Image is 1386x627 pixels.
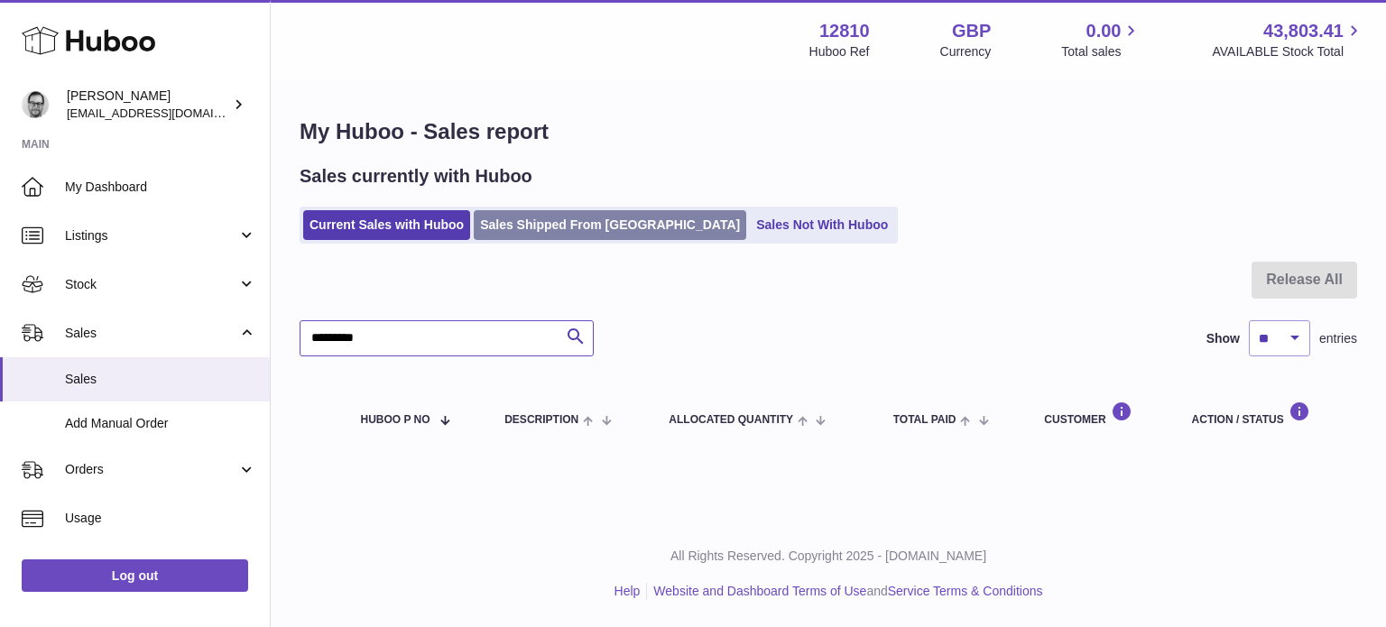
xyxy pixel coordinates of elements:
[614,584,641,598] a: Help
[1061,43,1141,60] span: Total sales
[65,371,256,388] span: Sales
[952,19,991,43] strong: GBP
[65,227,237,244] span: Listings
[361,414,430,426] span: Huboo P no
[474,210,746,240] a: Sales Shipped From [GEOGRAPHIC_DATA]
[669,414,793,426] span: ALLOCATED Quantity
[1086,19,1122,43] span: 0.00
[67,88,229,122] div: [PERSON_NAME]
[1263,19,1344,43] span: 43,803.41
[1319,330,1357,347] span: entries
[940,43,992,60] div: Currency
[22,559,248,592] a: Log out
[504,414,578,426] span: Description
[65,415,256,432] span: Add Manual Order
[65,179,256,196] span: My Dashboard
[22,91,49,118] img: internalAdmin-12810@internal.huboo.com
[300,117,1357,146] h1: My Huboo - Sales report
[1212,19,1364,60] a: 43,803.41 AVAILABLE Stock Total
[893,414,956,426] span: Total paid
[1044,401,1155,426] div: Customer
[300,164,532,189] h2: Sales currently with Huboo
[1212,43,1364,60] span: AVAILABLE Stock Total
[1061,19,1141,60] a: 0.00 Total sales
[1192,401,1339,426] div: Action / Status
[65,276,237,293] span: Stock
[809,43,870,60] div: Huboo Ref
[819,19,870,43] strong: 12810
[888,584,1043,598] a: Service Terms & Conditions
[285,548,1372,565] p: All Rights Reserved. Copyright 2025 - [DOMAIN_NAME]
[67,106,265,120] span: [EMAIL_ADDRESS][DOMAIN_NAME]
[65,325,237,342] span: Sales
[65,461,237,478] span: Orders
[65,510,256,527] span: Usage
[303,210,470,240] a: Current Sales with Huboo
[653,584,866,598] a: Website and Dashboard Terms of Use
[647,583,1042,600] li: and
[1206,330,1240,347] label: Show
[750,210,894,240] a: Sales Not With Huboo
